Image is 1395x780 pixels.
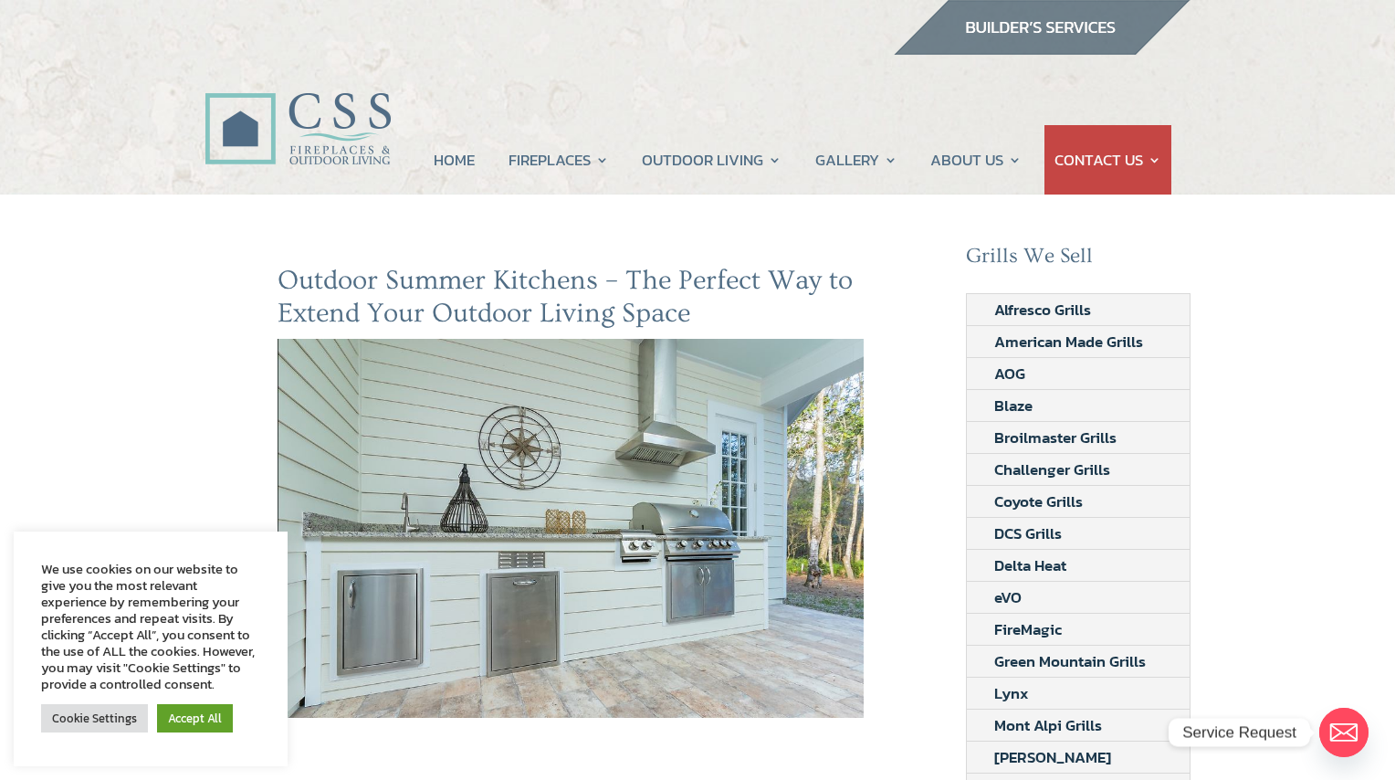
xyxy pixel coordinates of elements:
a: AOG [967,358,1053,389]
a: OUTDOOR LIVING [642,125,781,195]
a: Challenger Grills [967,454,1138,485]
img: CSS Fireplaces & Outdoor Living (Formerly Construction Solutions & Supply)- Jacksonville Ormond B... [205,42,391,174]
a: Alfresco Grills [967,294,1118,325]
a: DCS Grills [967,518,1089,549]
h2: Grills We Sell [966,244,1190,279]
h2: Outdoor Summer Kitchens – The Perfect Way to Extend Your Outdoor Living Space [278,264,864,339]
a: GALLERY [815,125,897,195]
a: FireMagic [967,614,1089,645]
a: Lynx [967,678,1056,709]
a: FIREPLACES [509,125,609,195]
a: Email [1319,708,1369,757]
a: [PERSON_NAME] [967,742,1138,773]
a: ABOUT US [930,125,1022,195]
a: Delta Heat [967,550,1094,581]
a: Cookie Settings [41,704,148,733]
img: outdoor summer kitchens jacksonville fl ormond beach fl construction solutions [278,339,864,718]
div: We use cookies on our website to give you the most relevant experience by remembering your prefer... [41,561,260,692]
a: Coyote Grills [967,486,1110,517]
a: builder services construction supply [893,37,1190,61]
a: CONTACT US [1054,125,1161,195]
a: Broilmaster Grills [967,422,1144,453]
a: eVO [967,582,1049,613]
a: Green Mountain Grills [967,646,1173,677]
a: Mont Alpi Grills [967,710,1129,741]
a: Accept All [157,704,233,733]
a: HOME [434,125,475,195]
a: American Made Grills [967,326,1170,357]
a: Blaze [967,390,1060,421]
